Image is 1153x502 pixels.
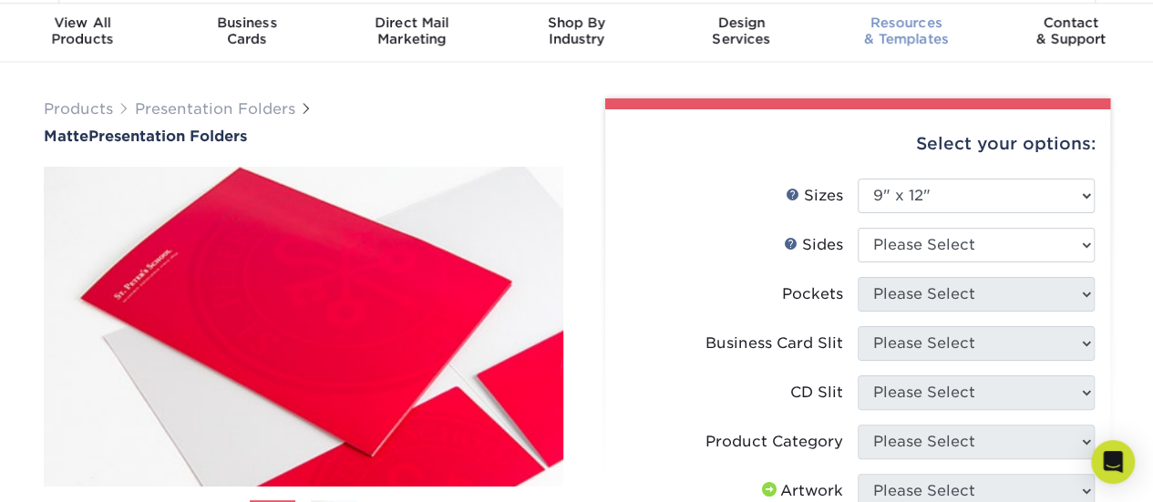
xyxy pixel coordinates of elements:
[165,4,330,62] a: BusinessCards
[1091,440,1135,484] div: Open Intercom Messenger
[44,128,88,145] span: Matte
[44,128,563,145] a: MattePresentation Folders
[135,100,295,118] a: Presentation Folders
[165,15,330,31] span: Business
[782,283,843,305] div: Pockets
[165,15,330,47] div: Cards
[705,431,843,453] div: Product Category
[705,333,843,354] div: Business Card Slit
[329,15,494,31] span: Direct Mail
[329,15,494,47] div: Marketing
[784,234,843,256] div: Sides
[44,100,113,118] a: Products
[988,4,1153,62] a: Contact& Support
[329,4,494,62] a: Direct MailMarketing
[790,382,843,404] div: CD Slit
[824,4,989,62] a: Resources& Templates
[494,15,659,47] div: Industry
[758,480,843,502] div: Artwork
[659,15,824,47] div: Services
[824,15,989,31] span: Resources
[494,4,659,62] a: Shop ByIndustry
[659,4,824,62] a: DesignServices
[786,185,843,207] div: Sizes
[620,109,1096,179] div: Select your options:
[824,15,989,47] div: & Templates
[988,15,1153,47] div: & Support
[988,15,1153,31] span: Contact
[659,15,824,31] span: Design
[44,128,563,145] h1: Presentation Folders
[494,15,659,31] span: Shop By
